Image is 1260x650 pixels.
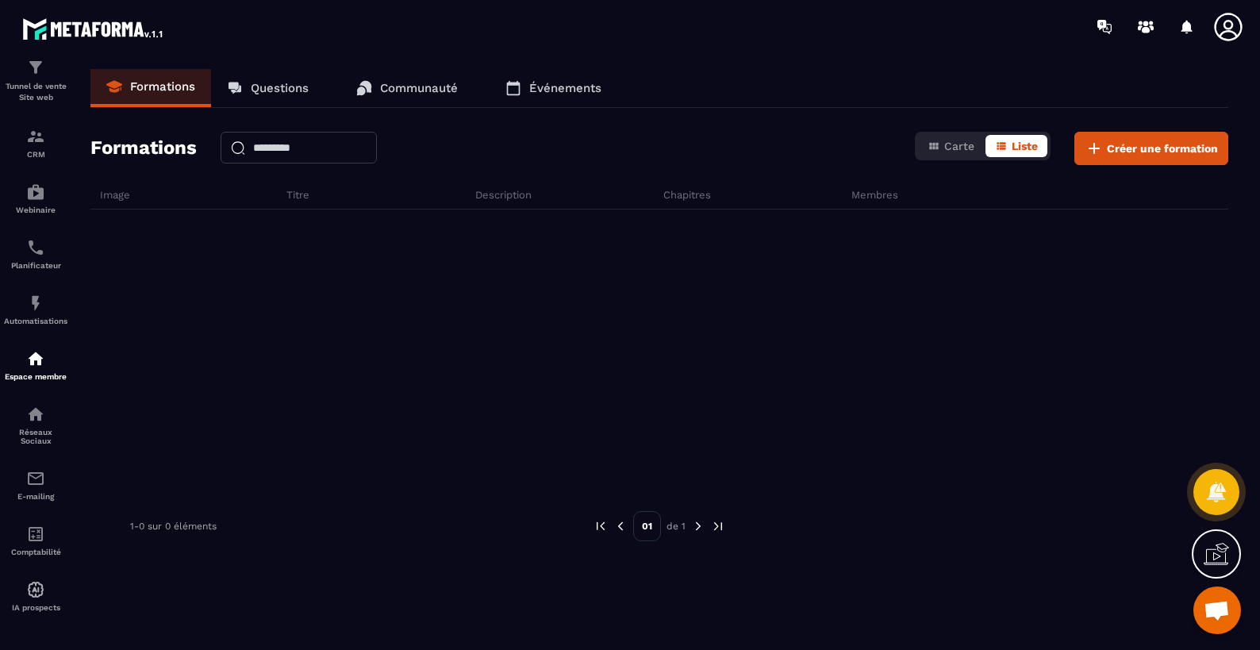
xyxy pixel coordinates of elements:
[4,46,67,115] a: formationformationTunnel de vente Site web
[211,69,325,107] a: Questions
[26,580,45,599] img: automations
[340,69,474,107] a: Communauté
[26,525,45,544] img: accountant
[4,337,67,393] a: automationsautomationsEspace membre
[594,519,608,533] img: prev
[26,58,45,77] img: formation
[613,519,628,533] img: prev
[4,171,67,226] a: automationsautomationsWebinaire
[26,469,45,488] img: email
[26,238,45,257] img: scheduler
[4,457,67,513] a: emailemailE-mailing
[4,603,67,612] p: IA prospects
[944,140,974,152] span: Carte
[4,492,67,501] p: E-mailing
[4,81,67,103] p: Tunnel de vente Site web
[90,69,211,107] a: Formations
[100,189,282,201] h6: Image
[26,294,45,313] img: automations
[691,519,705,533] img: next
[380,81,458,95] p: Communauté
[1107,140,1218,156] span: Créer une formation
[529,81,601,95] p: Événements
[22,14,165,43] img: logo
[4,372,67,381] p: Espace membre
[666,520,686,533] p: de 1
[251,81,309,95] p: Questions
[26,405,45,424] img: social-network
[4,428,67,445] p: Réseaux Sociaux
[4,317,67,325] p: Automatisations
[4,115,67,171] a: formationformationCRM
[4,513,67,568] a: accountantaccountantComptabilité
[4,393,67,457] a: social-networksocial-networkRéseaux Sociaux
[4,150,67,159] p: CRM
[90,132,197,165] h2: Formations
[4,261,67,270] p: Planificateur
[1074,132,1228,165] button: Créer une formation
[663,189,847,201] h6: Chapitres
[4,226,67,282] a: schedulerschedulerPlanificateur
[26,183,45,202] img: automations
[26,127,45,146] img: formation
[711,519,725,533] img: next
[26,349,45,368] img: automations
[1193,587,1241,634] div: Ouvrir le chat
[4,282,67,337] a: automationsautomationsAutomatisations
[475,189,659,201] h6: Description
[286,189,471,201] h6: Titre
[130,79,195,94] p: Formations
[633,511,661,541] p: 01
[4,548,67,556] p: Comptabilité
[851,189,1035,201] h6: Membres
[985,135,1047,157] button: Liste
[918,135,984,157] button: Carte
[1012,140,1038,152] span: Liste
[490,69,617,107] a: Événements
[4,206,67,214] p: Webinaire
[130,521,217,532] p: 1-0 sur 0 éléments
